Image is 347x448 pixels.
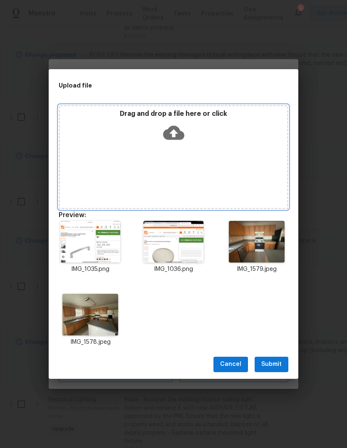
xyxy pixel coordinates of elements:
span: Cancel [220,359,241,370]
h2: Upload file [59,81,251,90]
p: IMG_1579.jpeg [225,265,288,274]
p: IMG_1578.jpeg [59,338,122,347]
img: 9k= [62,294,118,335]
p: Drag and drop a file here or click [60,110,287,118]
button: Submit [255,357,288,372]
span: Submit [261,359,282,370]
p: IMG_1036.png [142,265,205,274]
img: 4uwAAAAAASUVORK5CYII= [144,221,203,263]
p: IMG_1035.png [59,265,122,274]
button: Cancel [213,357,248,372]
img: 2Q== [229,221,284,263]
img: wF3VhZcSyXTsgAAAABJRU5ErkJggg== [60,221,120,263]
